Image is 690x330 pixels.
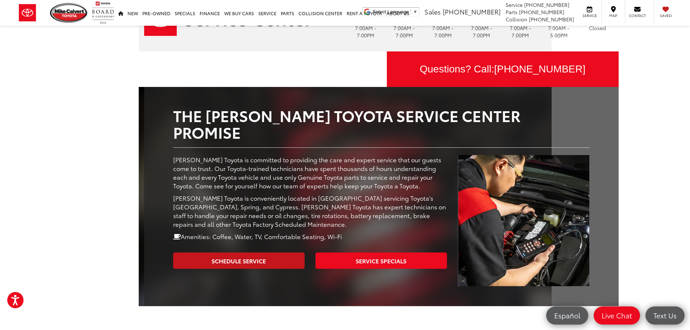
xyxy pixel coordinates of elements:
span: Service [581,13,598,18]
a: Service Specials [315,252,447,269]
a: Español [546,306,588,325]
span: Text Us [650,311,680,320]
h2: The [PERSON_NAME] Toyota Service Center Promise [173,107,590,140]
span: [PHONE_NUMBER] [529,16,574,23]
span: Español [551,311,584,320]
p: [PERSON_NAME] Toyota is conveniently located in [GEOGRAPHIC_DATA] servicing Toyota's [GEOGRAPHIC_... [173,193,447,228]
span: Map [605,13,621,18]
span: [PHONE_NUMBER] [524,1,569,8]
td: 7:00AM - 7:00PM [346,22,385,41]
td: 7:00AM - 7:00PM [385,22,424,41]
span: Parts [506,8,518,16]
td: 7:00AM - 7:00PM [462,22,501,41]
img: Service Center | Mike Calvert Toyota in Houston TX [458,155,589,286]
td: 7:00AM - 7:00PM [423,22,462,41]
span: Collision [506,16,527,23]
td: 7:00AM - 5:00PM [540,22,578,41]
span: Saved [658,13,674,18]
span: Contact [629,13,646,18]
a: Questions? Call:[PHONE_NUMBER] [387,51,619,87]
div: Mike Calvert Toyota | Houston, TX [139,87,552,306]
p: [PERSON_NAME] Toyota is committed to providing the care and expert service that our guests come t... [173,155,447,190]
a: Text Us [645,306,685,325]
td: Closed [578,22,617,33]
span: Sales [425,7,441,16]
p: Amenities: Coffee, Water, TV, Comfortable Seating, Wi-Fi [173,232,447,241]
a: Live Chat [594,306,640,325]
div: Questions? Call: [387,51,619,87]
span: [PHONE_NUMBER] [443,7,501,16]
span: Live Chat [598,311,636,320]
span: Service [506,1,523,8]
span: [PHONE_NUMBER] [519,8,564,16]
span: [PHONE_NUMBER] [494,63,585,75]
td: 7:00AM - 7:00PM [501,22,540,41]
a: Schedule Service [173,252,305,269]
span: ▼ [413,9,418,14]
img: Mike Calvert Toyota [50,3,88,23]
